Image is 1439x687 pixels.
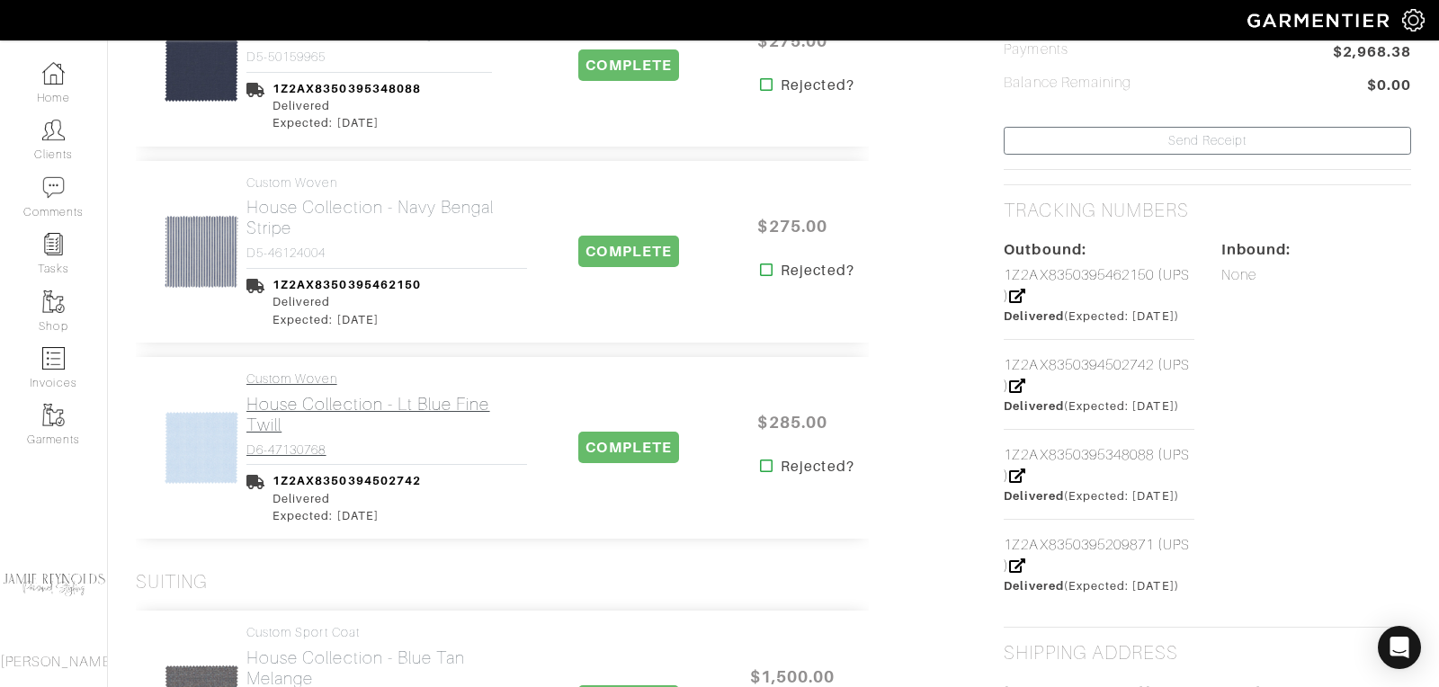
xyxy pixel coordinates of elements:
[42,62,65,85] img: dashboard-icon-dbcd8f5a0b271acd01030246c82b418ddd0df26cd7fceb0bd07c9910d44c42f6.png
[273,507,421,524] div: Expected: [DATE]
[1004,577,1193,594] div: (Expected: [DATE])
[1004,75,1131,92] h5: Balance Remaining
[1333,41,1411,63] span: $2,968.38
[246,245,527,261] h4: D5-46124004
[578,236,678,267] span: COMPLETE
[42,404,65,426] img: garments-icon-b7da505a4dc4fd61783c78ac3ca0ef83fa9d6f193b1c9dc38574b1d14d53ca28.png
[273,490,421,507] div: Delivered
[1004,41,1068,58] h5: Payments
[738,22,846,60] span: $275.00
[246,371,527,387] h4: Custom Woven
[1004,489,1063,503] span: Delivered
[578,49,678,81] span: COMPLETE
[1004,447,1190,485] a: 1Z2AX8350395348088 (UPS )
[246,175,527,191] h4: Custom Woven
[781,75,854,96] strong: Rejected?
[1221,239,1411,261] div: Inbound:
[738,207,846,245] span: $275.00
[578,432,678,463] span: COMPLETE
[1004,642,1178,665] h2: Shipping Address
[246,394,527,435] h2: House Collection - Lt Blue Fine Twill
[273,311,421,328] div: Expected: [DATE]
[246,625,527,640] h4: Custom Sport Coat
[738,403,846,442] span: $285.00
[164,410,239,486] img: BChiLmq7Y8uwaNA4x9g1JfSn
[1004,308,1193,325] div: (Expected: [DATE])
[1004,487,1193,504] div: (Expected: [DATE])
[246,49,492,65] h4: D5-50159965
[164,28,239,103] img: 6qA8F7UL3GAwCuLnFdRWnXQY
[1378,626,1421,669] div: Open Intercom Messenger
[42,176,65,199] img: comment-icon-a0a6a9ef722e966f86d9cbdc48e553b5cf19dbc54f86b18d962a5391bc8f6eb6.png
[273,293,421,310] div: Delivered
[246,197,527,238] h2: House Collection - Navy Bengal Stripe
[136,571,208,593] h3: Suiting
[781,456,854,477] strong: Rejected?
[1004,127,1411,155] a: Send Receipt
[273,82,421,95] a: 1Z2AX8350395348088
[273,474,421,487] a: 1Z2AX8350394502742
[273,278,421,291] a: 1Z2AX8350395462150
[42,290,65,313] img: garments-icon-b7da505a4dc4fd61783c78ac3ca0ef83fa9d6f193b1c9dc38574b1d14d53ca28.png
[1208,239,1425,595] div: None
[781,260,854,281] strong: Rejected?
[1402,9,1425,31] img: gear-icon-white-bd11855cb880d31180b6d7d6211b90ccbf57a29d726f0c71d8c61bd08dd39cc2.png
[1004,267,1190,305] a: 1Z2AX8350395462150 (UPS )
[1367,75,1411,99] span: $0.00
[42,347,65,370] img: orders-icon-0abe47150d42831381b5fb84f609e132dff9fe21cb692f30cb5eec754e2cba89.png
[246,175,527,262] a: Custom Woven House Collection - Navy Bengal Stripe D5-46124004
[1004,397,1193,415] div: (Expected: [DATE])
[42,233,65,255] img: reminder-icon-8004d30b9f0a5d33ae49ab947aed9ed385cf756f9e5892f1edd6e32f2345188e.png
[42,119,65,141] img: clients-icon-6bae9207a08558b7cb47a8932f037763ab4055f8c8b6bfacd5dc20c3e0201464.png
[273,97,421,114] div: Delivered
[1004,200,1189,222] h2: Tracking numbers
[1004,239,1193,261] div: Outbound:
[164,214,239,290] img: pKGRoA7beLZKZ1UxWd3FpdJu
[1004,399,1063,413] span: Delivered
[246,442,527,458] h4: D6-47130768
[1004,357,1190,395] a: 1Z2AX8350394502742 (UPS )
[1238,4,1402,36] img: garmentier-logo-header-white-b43fb05a5012e4ada735d5af1a66efaba907eab6374d6393d1fbf88cb4ef424d.png
[273,114,421,131] div: Expected: [DATE]
[1004,537,1190,575] a: 1Z2AX8350395209871 (UPS )
[246,371,527,458] a: Custom Woven House Collection - Lt Blue Fine Twill D6-47130768
[1004,579,1063,593] span: Delivered
[1004,309,1063,323] span: Delivered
